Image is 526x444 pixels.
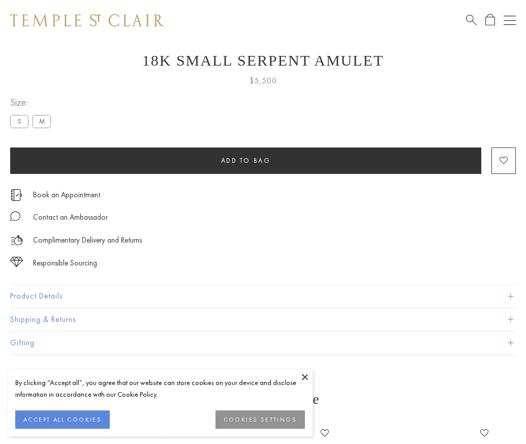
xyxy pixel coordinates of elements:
img: icon_delivery.svg [10,234,23,247]
img: MessageIcon-01_2.svg [10,211,20,221]
button: Gifting [10,332,516,354]
button: Open navigation [504,14,516,26]
a: Open Shopping Bag [485,14,495,26]
div: Contact an Ambassador [33,211,108,224]
div: Responsible Sourcing [33,257,97,270]
span: Size: [10,94,55,111]
span: Add to bag [221,156,271,165]
span: $5,500 [250,74,277,87]
a: Book an Appointment [33,189,100,200]
a: Search [466,14,477,26]
div: By clicking “Accept all”, you agree that our website can store cookies on your device and disclos... [15,377,305,400]
h1: 18K Small Serpent Amulet [10,52,516,69]
img: icon_appointment.svg [10,189,22,201]
img: Temple St. Clair [10,14,164,26]
button: ACCEPT ALL COOKIES [15,410,110,429]
button: COOKIES SETTINGS [215,410,305,429]
button: Shipping & Returns [10,308,516,331]
img: icon_sourcing.svg [10,257,23,267]
label: M [33,115,51,128]
button: Add to bag [10,147,481,174]
p: Complimentary Delivery and Returns [33,234,142,247]
label: S [10,115,28,128]
button: Product Details [10,285,516,308]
